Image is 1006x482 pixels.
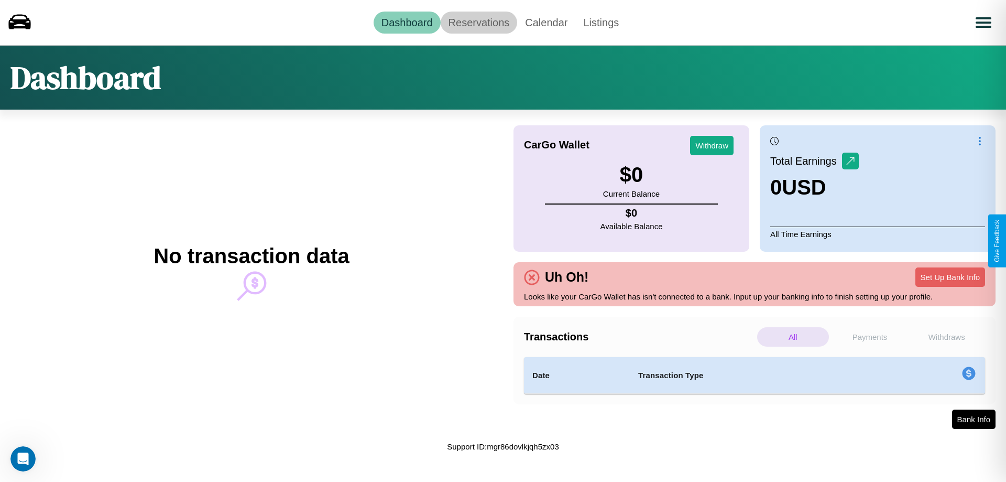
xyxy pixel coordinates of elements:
p: Total Earnings [770,152,842,170]
h4: $ 0 [600,207,663,219]
h4: Transactions [524,331,754,343]
h4: Transaction Type [638,369,876,382]
p: Current Balance [603,187,660,201]
h4: Uh Oh! [540,270,594,285]
a: Dashboard [374,12,441,34]
p: Looks like your CarGo Wallet has isn't connected to a bank. Input up your banking info to finish ... [524,290,985,304]
a: Listings [575,12,627,34]
h2: No transaction data [154,244,349,268]
p: Payments [834,327,906,347]
p: Available Balance [600,219,663,233]
iframe: Intercom live chat [10,446,36,472]
a: Calendar [517,12,575,34]
button: Open menu [969,8,998,37]
div: Give Feedback [993,220,1001,262]
h1: Dashboard [10,56,161,99]
h3: $ 0 [603,163,660,187]
h4: CarGo Wallet [524,139,589,151]
p: All Time Earnings [770,227,985,241]
button: Bank Info [952,410,996,429]
p: Withdraws [911,327,982,347]
p: All [757,327,829,347]
a: Reservations [441,12,518,34]
table: simple table [524,357,985,394]
button: Set Up Bank Info [915,267,985,287]
h3: 0 USD [770,176,859,199]
h4: Date [532,369,621,382]
p: Support ID: mgr86dovlkjqh5zx03 [447,440,559,454]
button: Withdraw [690,136,734,155]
